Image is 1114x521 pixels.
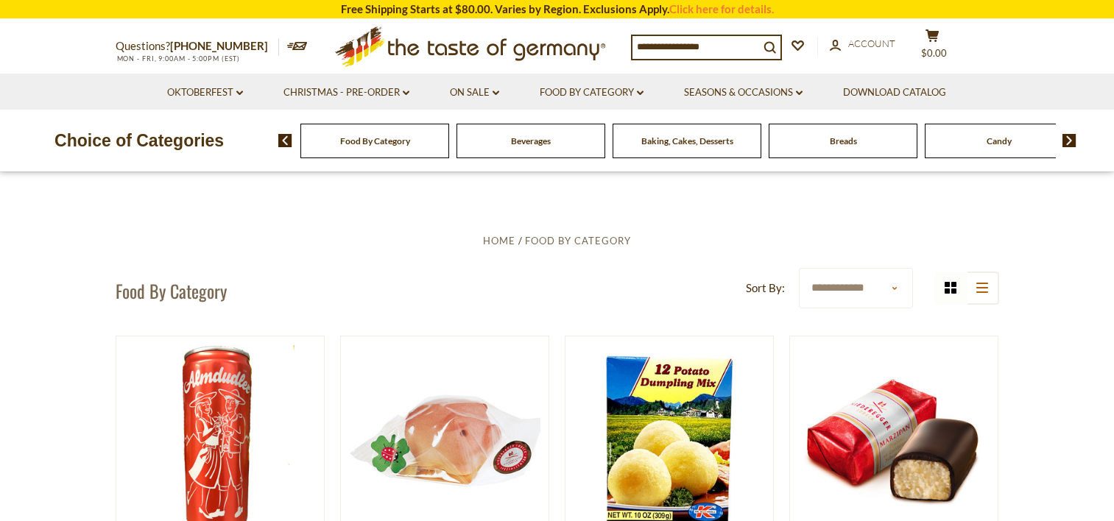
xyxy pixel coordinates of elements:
[116,280,227,302] h1: Food By Category
[283,85,409,101] a: Christmas - PRE-ORDER
[540,85,644,101] a: Food By Category
[641,135,733,146] a: Baking, Cakes, Desserts
[170,39,268,52] a: [PHONE_NUMBER]
[746,279,785,297] label: Sort By:
[830,135,857,146] a: Breads
[167,85,243,101] a: Oktoberfest
[669,2,774,15] a: Click here for details.
[843,85,946,101] a: Download Catalog
[450,85,499,101] a: On Sale
[830,36,895,52] a: Account
[511,135,551,146] a: Beverages
[790,364,998,518] img: Niederegger "Classics Petit" Dark Chocolate Covered Marzipan Loaf, 15g
[921,47,947,59] span: $0.00
[340,135,410,146] a: Food By Category
[684,85,803,101] a: Seasons & Occasions
[911,29,955,65] button: $0.00
[525,235,631,247] a: Food By Category
[1062,134,1076,147] img: next arrow
[116,54,241,63] span: MON - FRI, 9:00AM - 5:00PM (EST)
[278,134,292,147] img: previous arrow
[848,38,895,49] span: Account
[483,235,515,247] a: Home
[987,135,1012,146] a: Candy
[116,37,279,56] p: Questions?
